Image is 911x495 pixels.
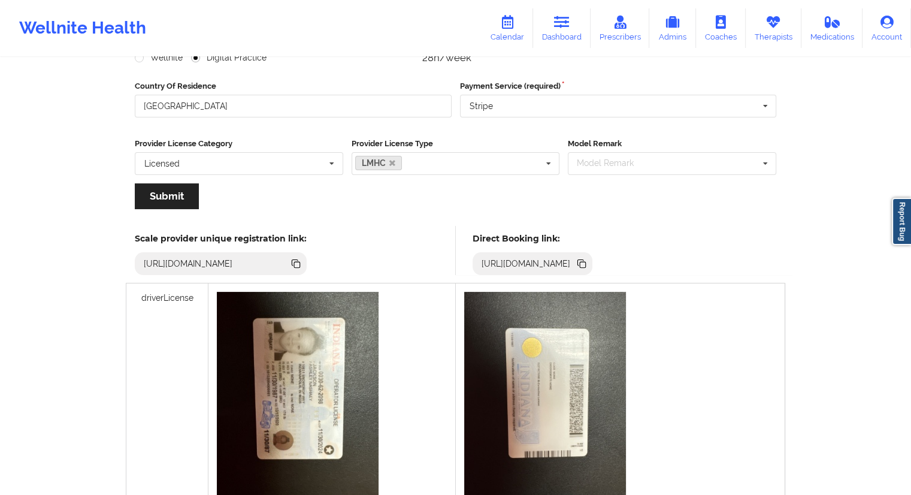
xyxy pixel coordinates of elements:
[591,8,650,48] a: Prescribers
[191,53,267,63] label: Digital Practice
[139,258,238,270] div: [URL][DOMAIN_NAME]
[574,156,651,170] div: Model Remark
[355,156,402,170] a: LMHC
[473,233,593,244] h5: Direct Booking link:
[649,8,696,48] a: Admins
[470,102,493,110] div: Stripe
[801,8,863,48] a: Medications
[352,138,560,150] label: Provider License Type
[568,138,776,150] label: Model Remark
[477,258,576,270] div: [URL][DOMAIN_NAME]
[746,8,801,48] a: Therapists
[696,8,746,48] a: Coaches
[144,159,180,168] div: Licensed
[135,183,199,209] button: Submit
[482,8,533,48] a: Calendar
[862,8,911,48] a: Account
[422,52,595,64] div: 28h/week
[460,80,777,92] label: Payment Service (required)
[135,80,452,92] label: Country Of Residence
[135,233,307,244] h5: Scale provider unique registration link:
[892,198,911,245] a: Report Bug
[533,8,591,48] a: Dashboard
[135,138,343,150] label: Provider License Category
[135,53,183,63] label: Wellnite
